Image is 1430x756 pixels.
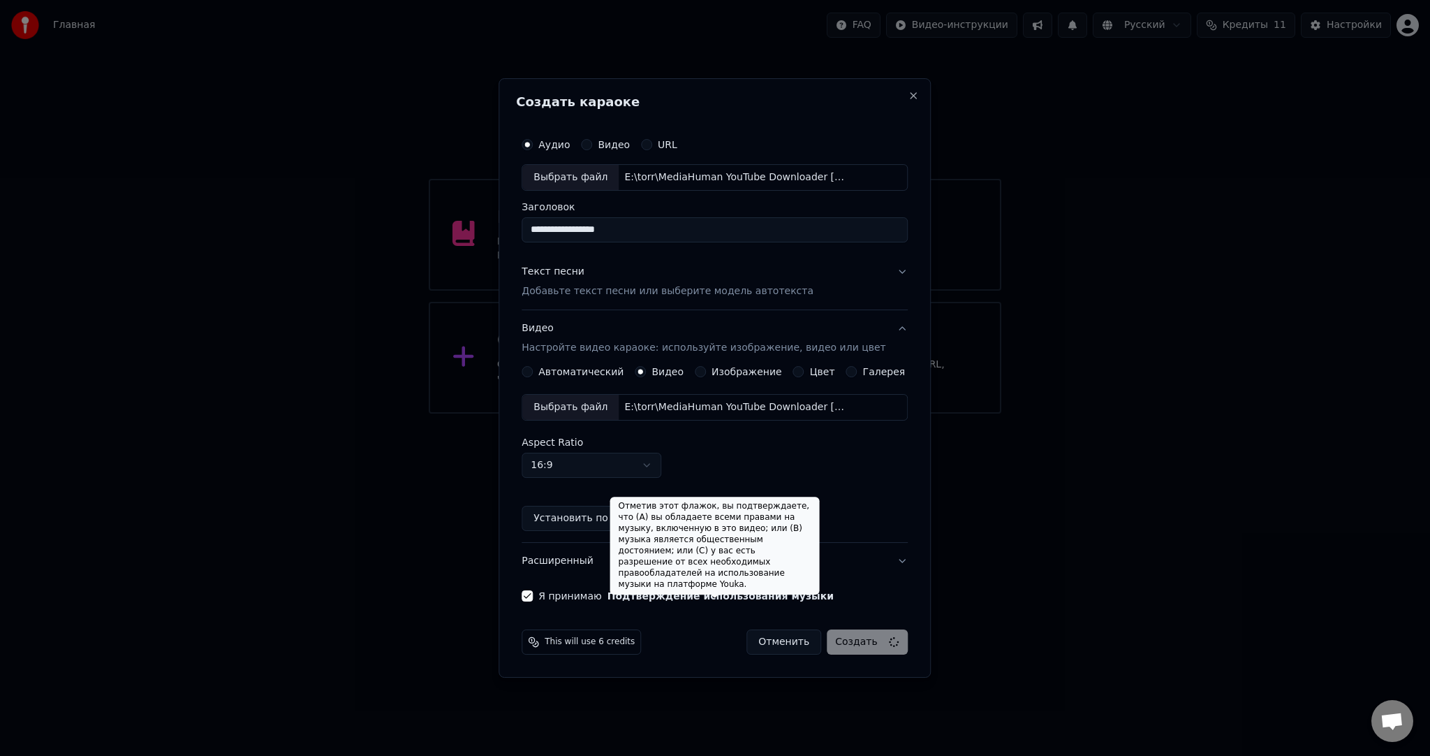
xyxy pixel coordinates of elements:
label: Видео [651,367,684,377]
p: Настройте видео караоке: используйте изображение, видео или цвет [522,341,885,355]
button: ВидеоНастройте видео караоке: используйте изображение, видео или цвет [522,310,908,366]
label: URL [658,140,677,150]
button: Установить по умолчанию [522,506,681,531]
button: Текст песниДобавьте текст песни или выберите модель автотекста [522,254,908,310]
div: E:\torr\MediaHuman YouTube Downloader [DATE] (2107) Portable\MediaHuman YouTube Downloader Portab... [619,400,856,414]
span: This will use 6 credits [545,637,635,648]
div: Выбрать файл [522,165,619,190]
label: Цвет [810,367,835,377]
label: Aspect Ratio [522,437,908,447]
button: Расширенный [522,543,908,579]
div: Видео [522,321,885,355]
label: Я принимаю [538,591,834,601]
button: Отменить [746,630,821,655]
div: E:\torr\MediaHuman YouTube Downloader [DATE] (2107) Portable\MediaHuman YouTube Downloader Portab... [619,170,856,184]
div: Текст песни [522,265,584,279]
div: Выбрать файл [522,395,619,420]
label: Аудио [538,140,570,150]
div: Отметив этот флажок, вы подтверждаете, что (A) вы обладаете всеми правами на музыку, включенную в... [610,497,820,595]
button: Я принимаю [607,591,834,601]
label: Видео [598,140,630,150]
label: Автоматический [538,367,624,377]
label: Заголовок [522,202,908,212]
p: Добавьте текст песни или выберите модель автотекста [522,284,813,298]
label: Галерея [863,367,906,377]
label: Изображение [712,367,782,377]
h2: Создать караоке [516,96,913,108]
div: ВидеоНастройте видео караоке: используйте изображение, видео или цвет [522,366,908,542]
